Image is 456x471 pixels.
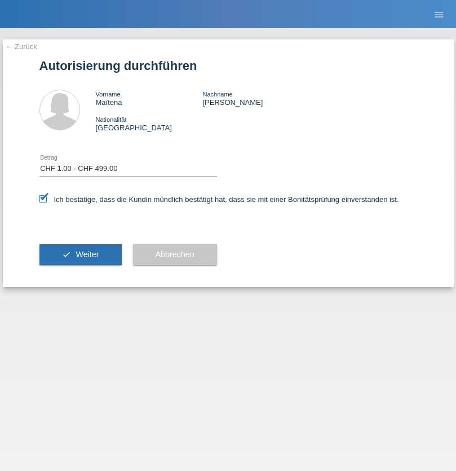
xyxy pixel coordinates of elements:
[433,9,445,20] i: menu
[39,244,122,266] button: check Weiter
[202,91,232,98] span: Nachname
[39,195,399,204] label: Ich bestätige, dass die Kundin mündlich bestätigt hat, dass sie mit einer Bonitätsprüfung einvers...
[96,91,121,98] span: Vorname
[76,250,99,259] span: Weiter
[39,59,417,73] h1: Autorisierung durchführen
[96,115,203,132] div: [GEOGRAPHIC_DATA]
[96,90,203,107] div: Maïtena
[133,244,217,266] button: Abbrechen
[428,11,450,17] a: menu
[202,90,309,107] div: [PERSON_NAME]
[6,42,37,51] a: ← Zurück
[156,250,194,259] span: Abbrechen
[96,116,127,123] span: Nationalität
[62,250,71,259] i: check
